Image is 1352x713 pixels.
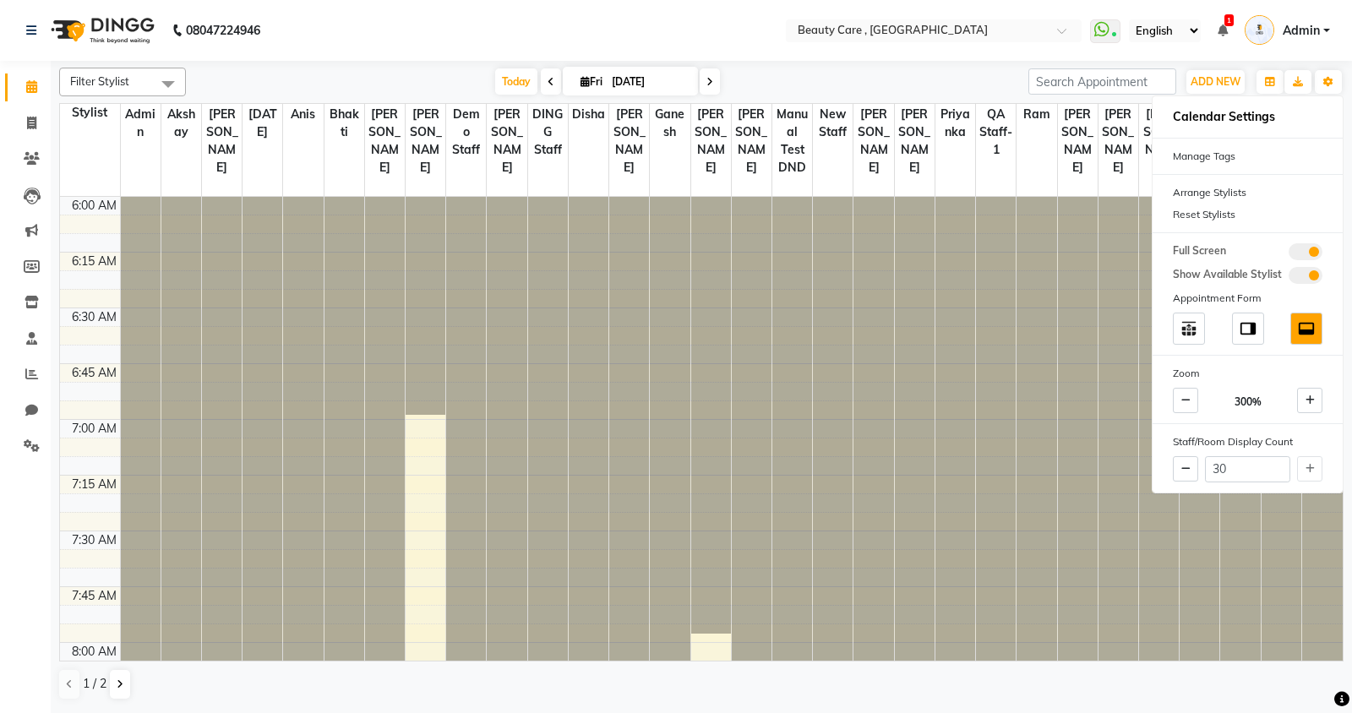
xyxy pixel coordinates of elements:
[1139,104,1179,178] span: [PERSON_NAME]
[1297,319,1316,338] img: dock_bottom.svg
[68,531,120,549] div: 7:30 AM
[772,104,812,178] span: Manual Test DND
[1186,70,1245,94] button: ADD NEW
[650,104,690,143] span: Ganesh
[43,7,159,54] img: logo
[1283,22,1320,40] span: Admin
[70,74,129,88] span: Filter Stylist
[495,68,537,95] span: Today
[1239,319,1257,338] img: dock_right.svg
[68,253,120,270] div: 6:15 AM
[1017,104,1056,125] span: ram
[1173,267,1282,284] span: Show Available Stylist
[446,104,486,161] span: Demo staff
[1153,431,1343,453] div: Staff/Room Display Count
[186,7,260,54] b: 08047224946
[1180,319,1198,338] img: table_move_above.svg
[487,104,526,178] span: [PERSON_NAME]
[283,104,323,125] span: Anis
[609,104,649,178] span: [PERSON_NAME]
[732,104,771,178] span: [PERSON_NAME]
[569,104,608,125] span: Disha
[68,587,120,605] div: 7:45 AM
[1153,145,1343,167] div: Manage Tags
[161,104,201,143] span: Akshay
[1153,204,1343,226] div: Reset Stylists
[60,104,120,122] div: Stylist
[243,104,282,143] span: [DATE]
[691,104,731,178] span: [PERSON_NAME]
[1098,104,1138,178] span: [PERSON_NAME]
[1224,14,1234,26] span: 1
[324,104,364,143] span: Bhakti
[1235,395,1262,410] span: 300%
[1191,75,1240,88] span: ADD NEW
[406,104,445,178] span: [PERSON_NAME]
[121,104,161,143] span: Admin
[68,308,120,326] div: 6:30 AM
[68,476,120,493] div: 7:15 AM
[853,104,893,178] span: [PERSON_NAME]
[68,364,120,382] div: 6:45 AM
[813,104,853,143] span: new staff
[365,104,405,178] span: [PERSON_NAME]
[607,69,691,95] input: 2025-10-03
[1153,182,1343,204] div: Arrange Stylists
[1058,104,1098,178] span: [PERSON_NAME]
[68,197,120,215] div: 6:00 AM
[935,104,975,143] span: Priyanka
[576,75,607,88] span: Fri
[1153,362,1343,384] div: Zoom
[83,675,106,693] span: 1 / 2
[1173,243,1226,260] span: Full Screen
[1245,15,1274,45] img: Admin
[68,643,120,661] div: 8:00 AM
[895,104,935,178] span: [PERSON_NAME]
[1153,103,1343,131] h6: Calendar Settings
[976,104,1016,161] span: QA Staff-1
[1153,287,1343,309] div: Appointment Form
[68,420,120,438] div: 7:00 AM
[202,104,242,178] span: [PERSON_NAME]
[528,104,568,161] span: DINGG Staff
[1218,23,1228,38] a: 1
[1028,68,1176,95] input: Search Appointment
